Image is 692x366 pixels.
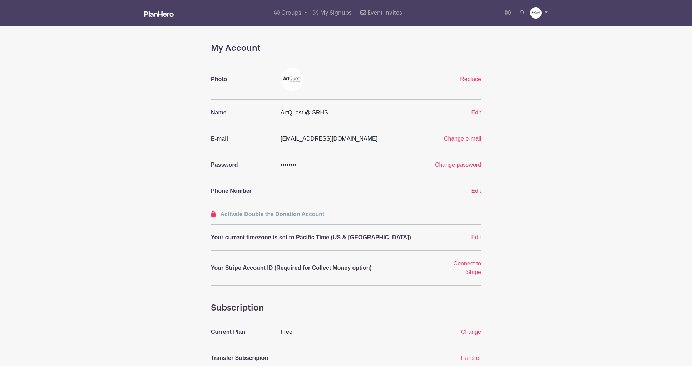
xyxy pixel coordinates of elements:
a: Edit [471,234,481,240]
h4: My Account [211,43,481,53]
img: AQ%20Logo-01.jpg [281,68,303,91]
p: Your Stripe Account ID (Required for Collect Money option) [211,264,435,272]
p: Transfer Subscripion [211,354,272,362]
h4: Subscription [211,303,481,313]
div: Free [276,328,439,336]
span: •••••••• [281,162,297,168]
p: Current Plan [211,328,272,336]
span: Activate Double the Donation Account [220,211,324,217]
a: Change password [435,162,481,168]
a: Replace [460,76,481,82]
a: Change [461,329,481,335]
span: Event Invites [367,10,402,16]
p: E-mail [211,135,272,143]
span: My Signups [320,10,352,16]
p: Phone Number [211,187,272,195]
a: Edit [471,109,481,116]
img: logo_white-6c42ec7e38ccf1d336a20a19083b03d10ae64f83f12c07503d8b9e83406b4c7d.svg [144,11,174,17]
p: Name [211,108,272,117]
a: Change e-mail [444,136,481,142]
p: Photo [211,75,272,84]
span: Groups [281,10,301,16]
img: AQ%20Logo-01.jpg [530,7,542,19]
a: Transfer [460,355,481,361]
div: ArtQuest @ SRHS [276,108,439,117]
p: Password [211,161,272,169]
a: Edit [471,188,481,194]
a: Connect to Stripe [454,260,481,275]
div: [EMAIL_ADDRESS][DOMAIN_NAME] [276,135,416,143]
p: Your current timezone is set to Pacific Time (US & [GEOGRAPHIC_DATA]) [211,233,435,242]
